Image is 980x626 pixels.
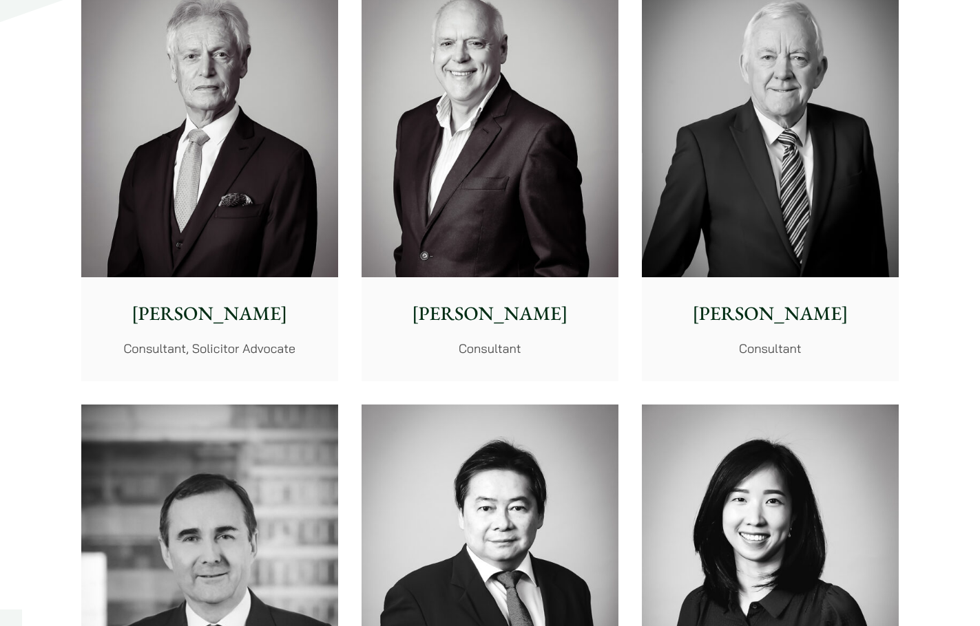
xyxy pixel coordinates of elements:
p: Consultant, Solicitor Advocate [92,339,327,358]
p: [PERSON_NAME] [373,299,607,328]
p: Consultant [373,339,607,358]
p: Consultant [653,339,888,358]
p: [PERSON_NAME] [653,299,888,328]
p: [PERSON_NAME] [92,299,327,328]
